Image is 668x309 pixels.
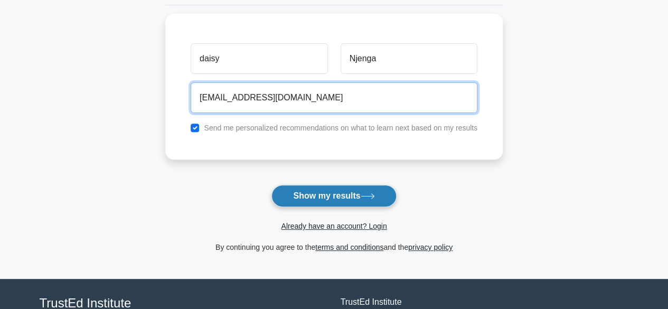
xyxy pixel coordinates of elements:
[204,124,477,132] label: Send me personalized recommendations on what to learn next based on my results
[191,82,477,113] input: Email
[191,43,327,74] input: First name
[315,243,383,251] a: terms and conditions
[281,222,387,230] a: Already have an account? Login
[271,185,396,207] button: Show my results
[408,243,453,251] a: privacy policy
[159,241,509,254] div: By continuing you agree to the and the
[341,43,477,74] input: Last name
